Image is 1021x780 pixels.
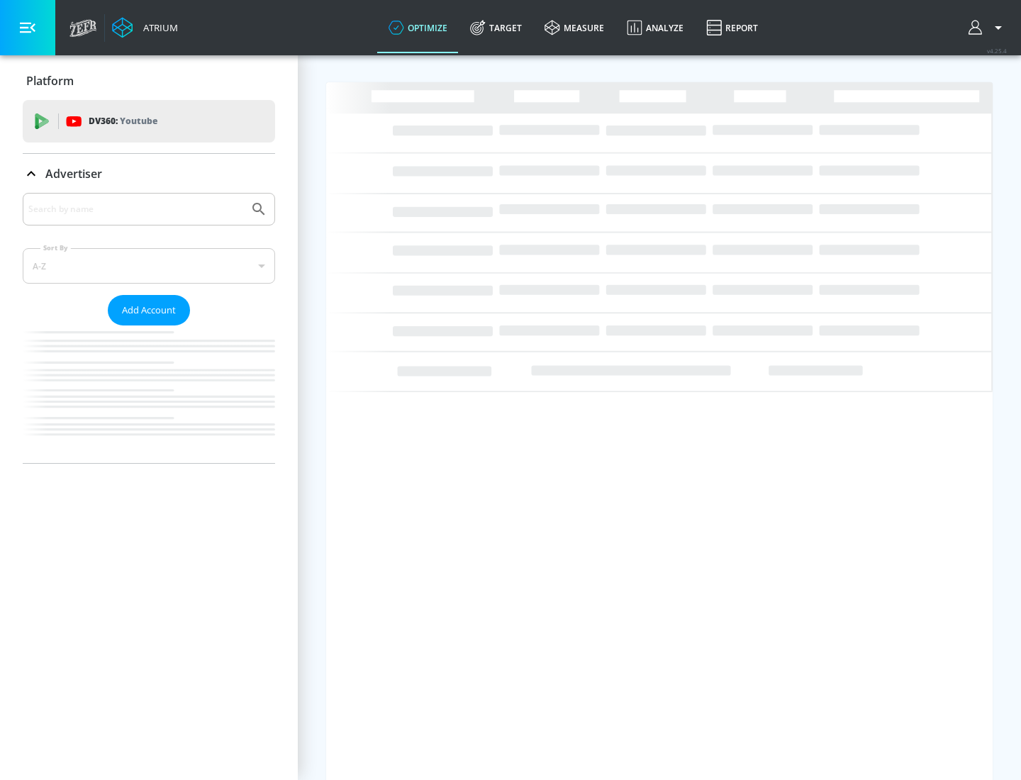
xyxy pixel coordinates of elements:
label: Sort By [40,243,71,252]
div: DV360: Youtube [23,100,275,143]
div: Advertiser [23,193,275,463]
a: Target [459,2,533,53]
a: Atrium [112,17,178,38]
a: measure [533,2,615,53]
p: Advertiser [45,166,102,182]
div: Advertiser [23,154,275,194]
nav: list of Advertiser [23,325,275,463]
p: Youtube [120,113,157,128]
a: optimize [377,2,459,53]
div: Platform [23,61,275,101]
div: A-Z [23,248,275,284]
p: Platform [26,73,74,89]
div: Atrium [138,21,178,34]
input: Search by name [28,200,243,218]
p: DV360: [89,113,157,129]
a: Report [695,2,769,53]
span: v 4.25.4 [987,47,1007,55]
span: Add Account [122,302,176,318]
a: Analyze [615,2,695,53]
button: Add Account [108,295,190,325]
